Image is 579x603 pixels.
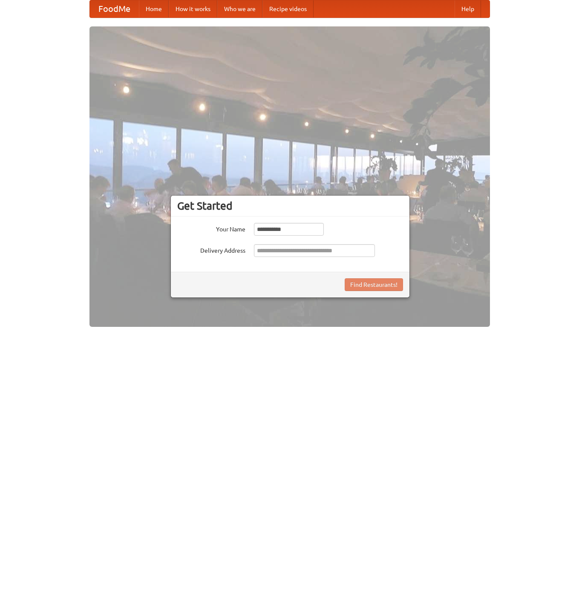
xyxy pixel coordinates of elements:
[177,223,245,234] label: Your Name
[217,0,262,17] a: Who we are
[177,199,403,212] h3: Get Started
[455,0,481,17] a: Help
[345,278,403,291] button: Find Restaurants!
[262,0,314,17] a: Recipe videos
[169,0,217,17] a: How it works
[139,0,169,17] a: Home
[177,244,245,255] label: Delivery Address
[90,0,139,17] a: FoodMe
